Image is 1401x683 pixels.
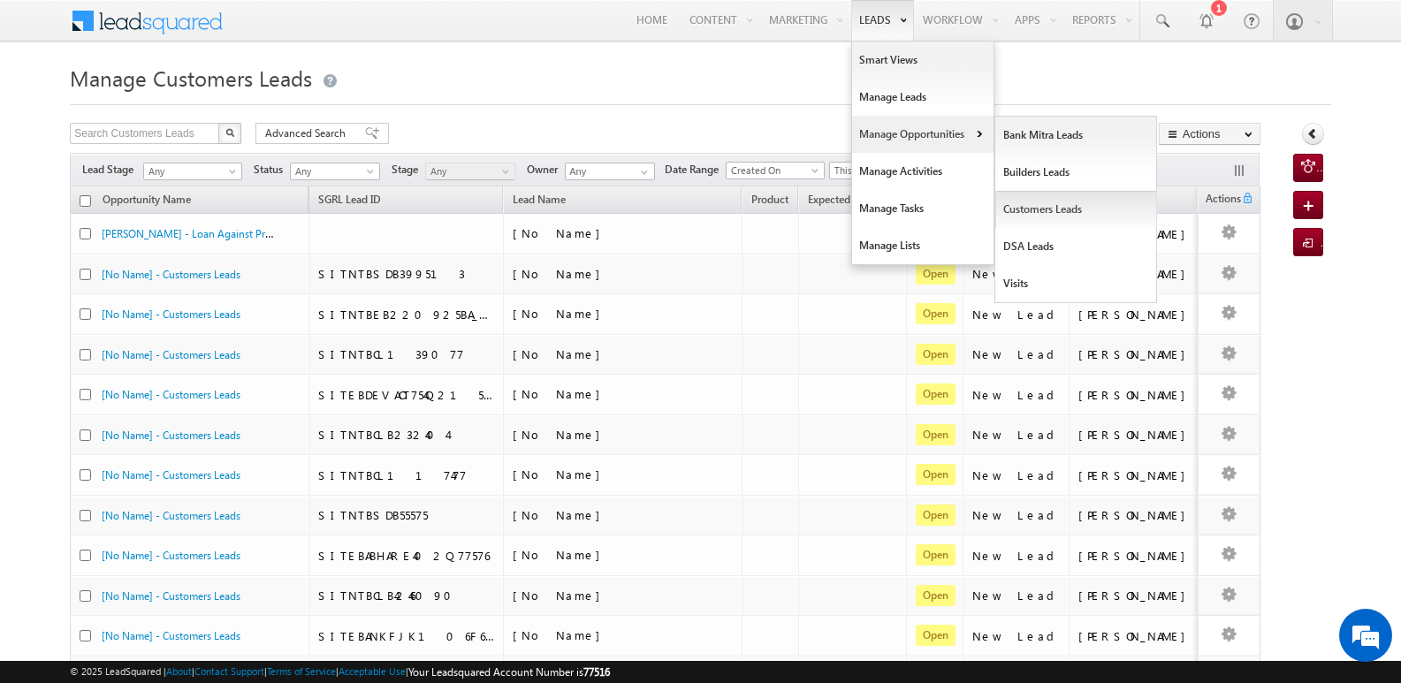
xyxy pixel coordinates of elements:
textarea: Type your message and hit 'Enter' [23,163,323,529]
span: Any [291,163,375,179]
a: Created On [726,162,825,179]
a: [No Name] - Customers Leads [102,307,240,321]
input: Type to Search [565,163,655,180]
a: Bank Mitra Leads [995,117,1157,154]
div: SITNTBEB220925BA_174277 [318,307,495,323]
div: SITNTBCL117477 [318,467,495,483]
span: Lead Name [504,190,575,213]
div: Chat with us now [92,93,297,116]
div: SITEBABHARE402Q77576 [318,548,495,564]
a: Manage Leads [852,79,994,116]
div: New Lead [972,266,1061,282]
a: About [166,665,192,677]
span: Any [426,163,510,179]
a: Manage Tasks [852,190,994,227]
span: Product [751,193,788,206]
div: [PERSON_NAME] [1078,548,1194,564]
span: Open [916,544,956,565]
div: New Lead [972,346,1061,362]
a: This Month [829,162,919,179]
span: Created On [727,163,819,178]
div: [PERSON_NAME] [1078,387,1194,403]
div: SITNTBCLB232404 [318,427,495,443]
a: Any [143,163,242,180]
span: Open [916,344,956,365]
span: Opportunity Name [103,193,191,206]
div: Minimize live chat window [290,9,332,51]
a: [No Name] - Customers Leads [102,549,240,562]
span: Date Range [665,162,726,178]
span: [No Name] [513,386,609,401]
a: Show All Items [631,163,653,181]
span: Open [916,505,956,526]
div: [PERSON_NAME] [1078,588,1194,603]
div: SITNTBCL139077 [318,346,495,362]
img: d_60004797649_company_0_60004797649 [30,93,74,116]
span: Lead Stage [82,162,141,178]
span: [No Name] [513,225,609,240]
div: SITEBANKFJK106F68316 [318,628,495,644]
span: 77516 [583,665,610,679]
div: New Lead [972,548,1061,564]
span: Owner [527,162,565,178]
span: [No Name] [513,588,609,603]
a: [No Name] - Customers Leads [102,388,240,401]
a: Contact Support [194,665,264,677]
a: [No Name] - Customers Leads [102,268,240,281]
a: Terms of Service [267,665,336,677]
a: [No Name] - Customers Leads [102,348,240,361]
span: Open [916,303,956,324]
a: Smart Views [852,42,994,79]
a: SGRL Lead ID [309,190,390,213]
a: Manage Lists [852,227,994,264]
span: [No Name] [513,507,609,522]
span: Open [916,464,956,485]
span: [No Name] [513,547,609,562]
a: [No Name] - Customers Leads [102,468,240,482]
div: New Lead [972,588,1061,603]
em: Start Chat [240,544,321,568]
span: Advanced Search [265,125,351,141]
span: Actions [1199,189,1241,212]
span: [No Name] [513,266,609,281]
a: Visits [995,265,1157,302]
span: Any [144,163,236,179]
span: Open [916,424,956,445]
a: Acceptable Use [339,665,406,677]
a: Manage Opportunities [852,116,994,153]
div: SITNTBSDB55575 [318,507,495,523]
div: New Lead [972,628,1061,644]
span: Status [254,162,290,178]
span: [No Name] [513,467,609,482]
span: [No Name] [513,627,609,642]
span: [No Name] [513,346,609,361]
a: [No Name] - Customers Leads [102,509,240,522]
div: [PERSON_NAME] [1078,307,1194,323]
div: [PERSON_NAME] [1078,427,1194,443]
div: [PERSON_NAME] [1078,507,1194,523]
span: Expected Deal Size [808,193,896,206]
a: Opportunity Name [94,190,200,213]
div: New Lead [972,387,1061,403]
div: [PERSON_NAME] [1078,467,1194,483]
a: DSA Leads [995,228,1157,265]
div: New Lead [972,307,1061,323]
a: Any [425,163,515,180]
div: New Lead [972,467,1061,483]
span: [No Name] [513,427,609,442]
span: Open [916,263,956,285]
a: Customers Leads [995,191,1157,228]
a: [No Name] - Customers Leads [102,629,240,642]
div: SITNTBCLB4246090 [318,588,495,603]
span: Open [916,383,956,405]
a: [No Name] - Customers Leads [102,589,240,603]
span: SGRL Lead ID [318,193,381,206]
a: Expected Deal Size [799,190,905,213]
span: This Month [830,163,914,178]
span: Open [916,585,956,606]
span: [No Name] [513,306,609,321]
div: SITNTBSDB399513 [318,266,495,282]
img: Search [225,128,234,137]
span: Manage Customers Leads [70,64,312,92]
a: [PERSON_NAME] - Loan Against Property - Loan Against Property [102,225,408,240]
